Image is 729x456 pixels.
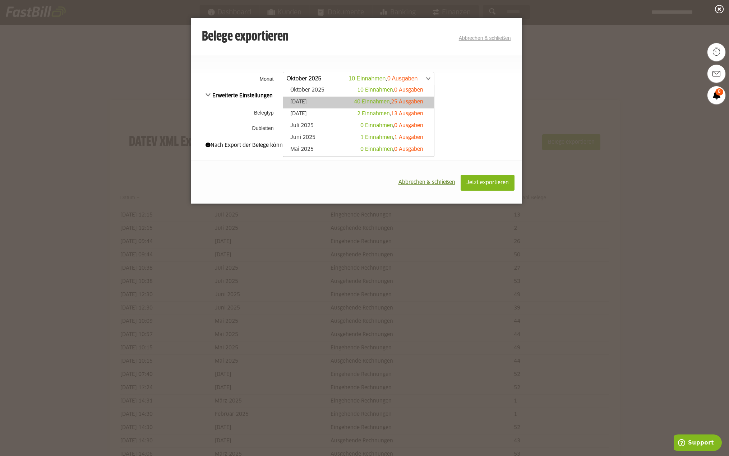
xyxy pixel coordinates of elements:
[287,87,430,95] a: Oktober 2025
[360,135,393,140] span: 1 Einnahmen
[360,134,423,141] div: ,
[287,146,430,154] a: Mai 2025
[287,134,430,142] a: Juni 2025
[391,99,423,104] span: 25 Ausgaben
[191,122,281,134] th: Dubletten
[206,141,507,149] div: Nach Export der Belege können diese nicht mehr bearbeitet werden.
[202,30,289,44] h3: Belege exportieren
[394,147,423,152] span: 0 Ausgaben
[674,434,722,452] iframe: Öffnet ein Widget, in dem Sie weitere Informationen finden
[715,88,723,96] span: 8
[357,87,423,94] div: ,
[206,93,273,98] span: Erweiterte Einstellungen
[287,122,430,130] a: Juli 2025
[357,111,390,116] span: 2 Einnahmen
[287,110,430,118] a: [DATE]
[459,35,511,41] a: Abbrechen & schließen
[394,123,423,128] span: 0 Ausgaben
[287,98,430,107] a: [DATE]
[354,99,390,104] span: 40 Einnahmen
[394,135,423,140] span: 1 Ausgaben
[360,146,423,153] div: ,
[360,147,393,152] span: 0 Einnahmen
[357,88,393,93] span: 10 Einnahmen
[354,98,423,106] div: ,
[191,103,281,122] th: Belegtyp
[461,175,515,191] button: Jetzt exportieren
[398,180,455,185] span: Abbrechen & schließen
[466,180,509,185] span: Jetzt exportieren
[394,88,423,93] span: 0 Ausgaben
[391,111,423,116] span: 13 Ausgaben
[357,110,423,117] div: ,
[360,122,423,129] div: ,
[393,175,461,190] button: Abbrechen & schließen
[707,86,725,104] a: 8
[360,123,393,128] span: 0 Einnahmen
[191,70,281,88] th: Monat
